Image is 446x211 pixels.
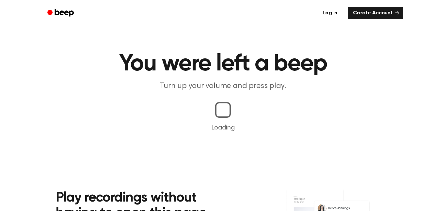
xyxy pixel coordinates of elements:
a: Log in [316,6,344,21]
a: Beep [43,7,80,20]
p: Loading [8,123,438,133]
h1: You were left a beep [56,52,390,76]
a: Create Account [348,7,403,19]
p: Turn up your volume and press play. [98,81,348,92]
